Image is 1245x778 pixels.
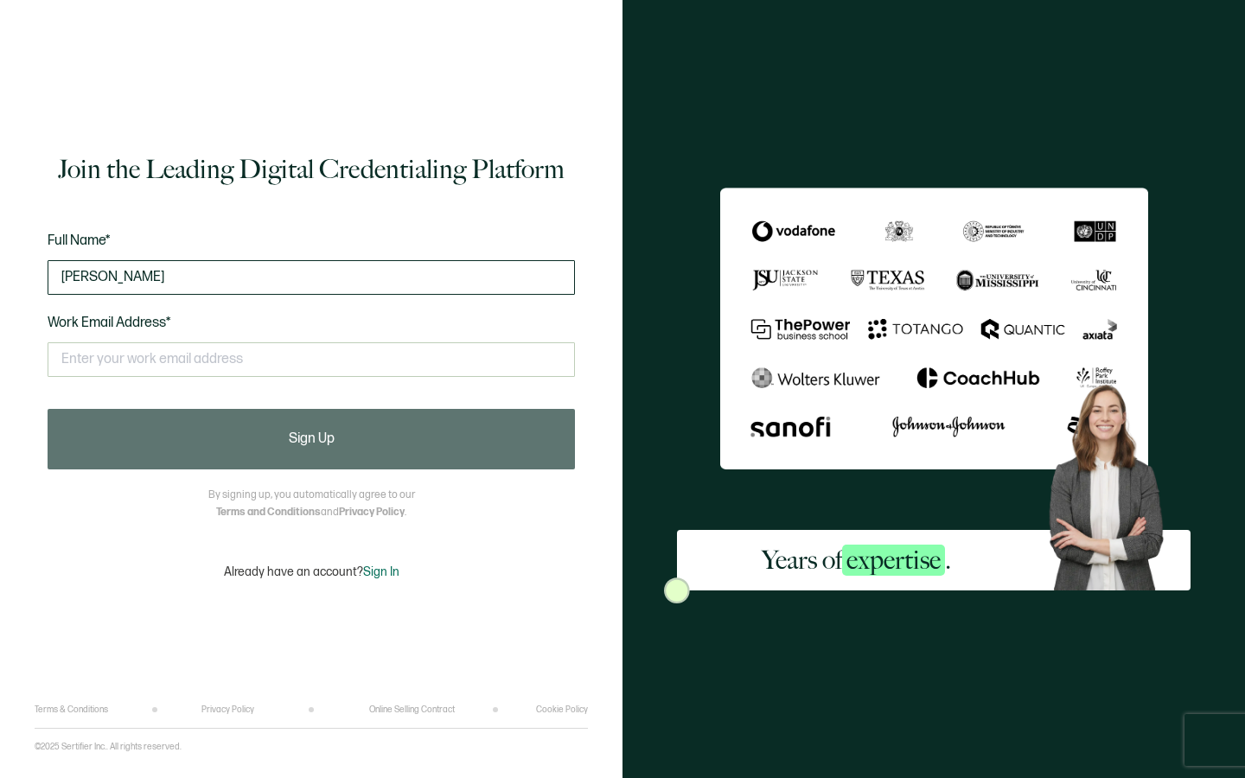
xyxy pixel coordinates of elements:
[201,705,254,715] a: Privacy Policy
[48,342,575,377] input: Enter your work email address
[842,545,945,576] span: expertise
[224,564,399,579] p: Already have an account?
[948,583,1245,778] iframe: Chat Widget
[339,506,405,519] a: Privacy Policy
[720,188,1148,469] img: Sertifier Signup - Years of <span class="strong-h">expertise</span>.
[363,564,399,579] span: Sign In
[58,152,565,187] h1: Join the Leading Digital Credentialing Platform
[48,233,111,249] span: Full Name*
[35,705,108,715] a: Terms & Conditions
[216,506,321,519] a: Terms and Conditions
[208,487,415,521] p: By signing up, you automatically agree to our and .
[1037,374,1191,590] img: Sertifier Signup - Years of <span class="strong-h">expertise</span>. Hero
[48,260,575,295] input: Jane Doe
[48,315,171,331] span: Work Email Address*
[664,577,690,603] img: Sertifier Signup
[536,705,588,715] a: Cookie Policy
[369,705,455,715] a: Online Selling Contract
[762,543,951,577] h2: Years of .
[48,409,575,469] button: Sign Up
[289,432,335,446] span: Sign Up
[35,742,182,752] p: ©2025 Sertifier Inc.. All rights reserved.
